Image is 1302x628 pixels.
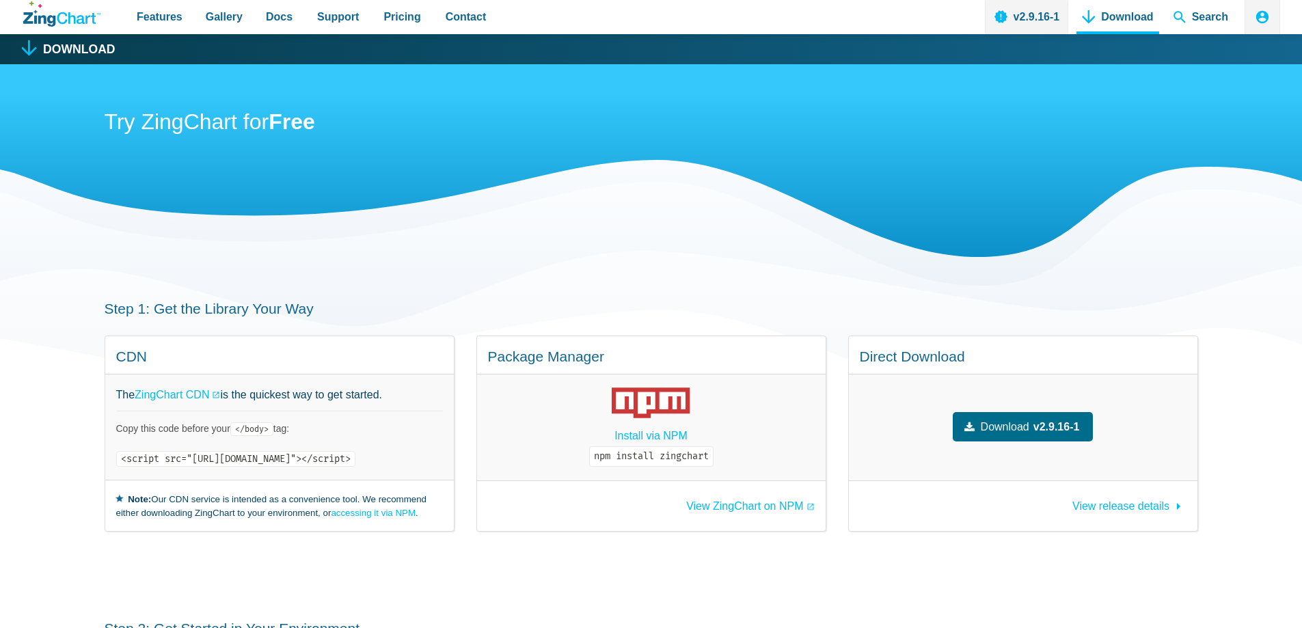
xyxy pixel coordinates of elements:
span: View release details [1072,500,1169,512]
h4: CDN [116,347,443,366]
small: Our CDN service is intended as a convenience tool. We recommend either downloading ZingChart to y... [116,491,443,520]
strong: v2.9.16-1 [1033,418,1080,436]
p: The is the quickest way to get started. [116,385,443,404]
h4: Direct Download [860,347,1186,366]
a: Install via NPM [614,426,688,445]
span: Contact [446,8,487,26]
code: <script src="[URL][DOMAIN_NAME]"></script> [116,451,355,467]
p: Copy this code before your tag: [116,422,443,435]
h2: Try ZingChart for [105,108,1198,139]
span: Docs [266,8,293,26]
h1: Download [43,44,116,56]
span: Pricing [383,8,420,26]
span: Features [137,8,182,26]
span: Support [317,8,359,26]
span: Gallery [206,8,243,26]
strong: Free [269,109,315,134]
code: npm install zingchart [589,446,714,467]
strong: Note: [128,494,151,504]
a: Downloadv2.9.16-1 [953,412,1094,441]
a: ZingChart Logo. Click to return to the homepage [23,1,100,27]
a: View ZingChart on NPM [686,501,814,512]
span: Download [981,418,1029,436]
code: </body> [230,422,273,436]
a: ZingChart CDN [135,385,220,404]
h4: Package Manager [488,347,815,366]
a: View release details [1072,493,1186,512]
a: accessing it via NPM [331,508,416,518]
